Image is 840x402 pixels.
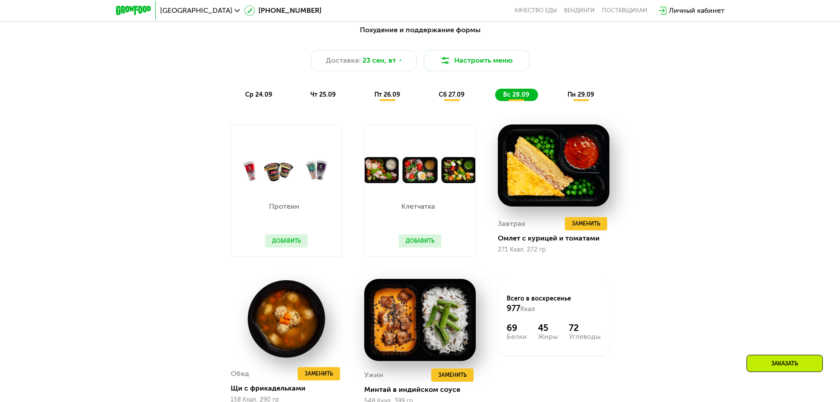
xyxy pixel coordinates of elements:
div: Обед [231,367,249,380]
div: Омлет с курицей и томатами [498,234,616,243]
span: 977 [507,304,520,313]
span: вс 28.09 [503,91,529,98]
a: [PHONE_NUMBER] [244,5,321,16]
div: Минтай в индийском соусе [364,385,483,394]
span: пн 29.09 [567,91,594,98]
span: пт 26.09 [374,91,400,98]
button: Добавить [399,234,441,248]
span: Заменить [438,371,467,379]
div: 45 [538,323,558,333]
div: Всего в воскресенье [507,294,601,314]
p: Клетчатка [399,203,437,210]
div: 271 Ккал, 272 гр [498,246,609,253]
div: Щи с фрикадельками [231,384,349,393]
span: Доставка: [326,55,361,66]
a: Качество еды [515,7,557,14]
div: 72 [569,323,601,333]
span: Ккал [520,305,535,313]
button: Заменить [431,368,474,382]
span: чт 25.09 [310,91,336,98]
div: Белки [507,333,527,340]
a: Вендинги [564,7,595,14]
span: 23 сен, вт [362,55,396,66]
button: Добавить [265,234,308,248]
div: Углеводы [569,333,601,340]
div: поставщикам [602,7,647,14]
div: Завтрак [498,217,526,230]
div: Жиры [538,333,558,340]
div: Заказать [747,355,823,372]
div: Личный кабинет [669,5,724,16]
div: 69 [507,323,527,333]
button: Заменить [565,217,607,230]
span: Заменить [572,219,600,228]
span: [GEOGRAPHIC_DATA] [160,7,232,14]
div: Похудение и поддержание формы [159,25,681,36]
button: Заменить [298,367,340,380]
p: Протеин [265,203,303,210]
span: Заменить [305,369,333,378]
span: сб 27.09 [439,91,464,98]
span: ср 24.09 [245,91,272,98]
button: Настроить меню [424,50,530,71]
div: Ужин [364,368,383,382]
